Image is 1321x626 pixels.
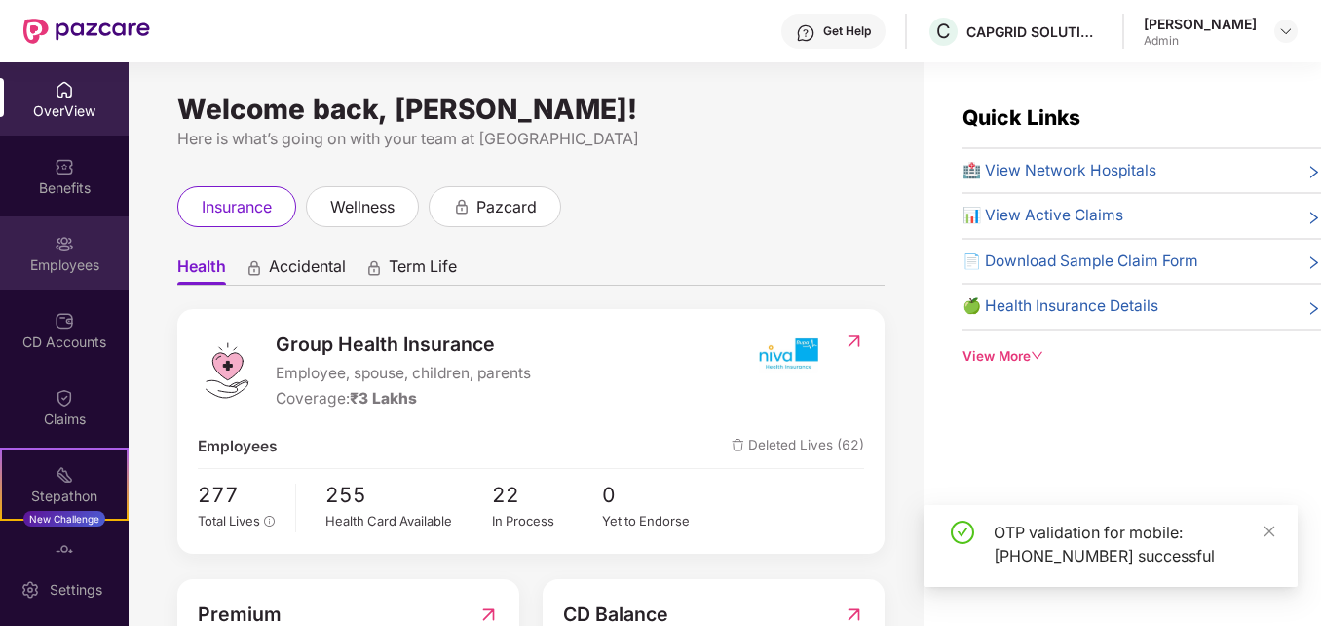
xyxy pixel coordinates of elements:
div: View More [962,346,1321,367]
div: CAPGRID SOLUTIONS PRIVATE LIMITED [966,22,1103,41]
img: logo [198,341,256,400]
div: Here is what’s going on with your team at [GEOGRAPHIC_DATA] [177,127,885,151]
img: svg+xml;base64,PHN2ZyBpZD0iQmVuZWZpdHMiIHhtbG5zPSJodHRwOi8vd3d3LnczLm9yZy8yMDAwL3N2ZyIgd2lkdGg9Ij... [55,157,74,176]
div: Stepathon [2,487,127,506]
span: Employee, spouse, children, parents [276,362,531,385]
div: Health Card Available [325,511,492,530]
span: 0 [602,479,713,511]
div: animation [365,258,383,276]
span: 255 [325,479,492,511]
div: Coverage: [276,387,531,411]
img: svg+xml;base64,PHN2ZyBpZD0iQ0RfQWNjb3VudHMiIGRhdGEtbmFtZT0iQ0QgQWNjb3VudHMiIHhtbG5zPSJodHRwOi8vd3... [55,311,74,331]
span: Accidental [269,256,346,285]
span: ₹3 Lakhs [350,389,417,408]
span: insurance [202,195,272,219]
span: down [1031,349,1044,363]
img: deleteIcon [732,439,744,451]
span: Group Health Insurance [276,330,531,360]
span: Deleted Lives (62) [732,435,864,458]
img: svg+xml;base64,PHN2ZyBpZD0iRHJvcGRvd24tMzJ4MzIiIHhtbG5zPSJodHRwOi8vd3d3LnczLm9yZy8yMDAwL3N2ZyIgd2... [1278,23,1294,39]
img: svg+xml;base64,PHN2ZyBpZD0iQ2xhaW0iIHhtbG5zPSJodHRwOi8vd3d3LnczLm9yZy8yMDAwL3N2ZyIgd2lkdGg9IjIwIi... [55,388,74,408]
img: insurerIcon [751,330,824,378]
div: In Process [492,511,603,530]
div: animation [245,258,263,276]
div: Settings [44,580,108,600]
span: 🏥 View Network Hospitals [962,159,1156,182]
span: Quick Links [962,105,1080,130]
span: Term Life [389,256,457,285]
img: svg+xml;base64,PHN2ZyBpZD0iSG9tZSIgeG1sbnM9Imh0dHA6Ly93d3cudzMub3JnLzIwMDAvc3ZnIiB3aWR0aD0iMjAiIG... [55,80,74,99]
div: animation [453,197,471,215]
div: Get Help [823,23,871,39]
div: Admin [1144,33,1257,49]
div: New Challenge [23,511,105,527]
span: 🍏 Health Insurance Details [962,294,1158,318]
img: svg+xml;base64,PHN2ZyB4bWxucz0iaHR0cDovL3d3dy53My5vcmcvMjAwMC9zdmciIHdpZHRoPSIyMSIgaGVpZ2h0PSIyMC... [55,465,74,485]
span: info-circle [264,516,276,528]
span: 📄 Download Sample Claim Form [962,250,1198,273]
div: [PERSON_NAME] [1144,15,1257,33]
img: svg+xml;base64,PHN2ZyBpZD0iSGVscC0zMngzMiIgeG1sbnM9Imh0dHA6Ly93d3cudzMub3JnLzIwMDAvc3ZnIiB3aWR0aD... [796,23,815,43]
img: svg+xml;base64,PHN2ZyBpZD0iRW1wbG95ZWVzIiB4bWxucz0iaHR0cDovL3d3dy53My5vcmcvMjAwMC9zdmciIHdpZHRoPS... [55,234,74,254]
span: 📊 View Active Claims [962,204,1123,227]
img: svg+xml;base64,PHN2ZyBpZD0iRW5kb3JzZW1lbnRzIiB4bWxucz0iaHR0cDovL3d3dy53My5vcmcvMjAwMC9zdmciIHdpZH... [55,542,74,562]
img: New Pazcare Logo [23,19,150,44]
span: 277 [198,479,281,511]
span: Total Lives [198,513,260,528]
span: pazcard [476,195,537,219]
img: svg+xml;base64,PHN2ZyBpZD0iU2V0dGluZy0yMHgyMCIgeG1sbnM9Imh0dHA6Ly93d3cudzMub3JnLzIwMDAvc3ZnIiB3aW... [20,580,40,600]
span: close [1263,525,1276,538]
span: Health [177,256,226,285]
span: 22 [492,479,603,511]
span: check-circle [951,521,974,544]
span: C [936,20,951,43]
span: wellness [330,195,395,219]
div: OTP validation for mobile: [PHONE_NUMBER] successful [994,521,1274,567]
img: RedirectIcon [844,332,864,351]
div: Yet to Endorse [602,511,713,530]
span: Employees [198,435,278,458]
div: Welcome back, [PERSON_NAME]! [177,101,885,117]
